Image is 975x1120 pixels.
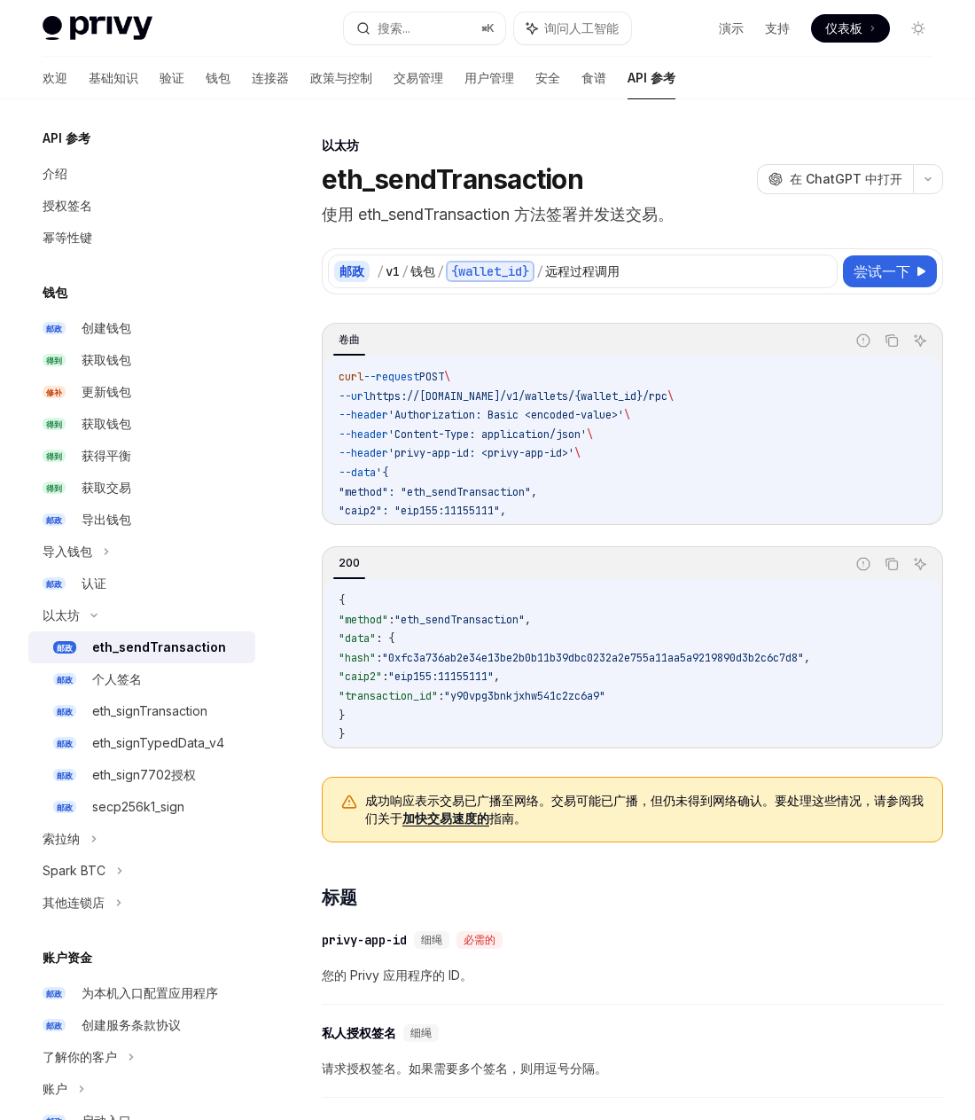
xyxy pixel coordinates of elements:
span: \ [587,427,593,442]
span: 'Content-Type: application/json' [388,427,587,442]
font: 验证 [160,70,184,85]
font: 导出钱包 [82,512,131,527]
a: 连接器 [252,57,289,99]
font: 获取交易 [82,480,131,495]
font: 询问人工智能 [544,20,619,35]
font: 200 [339,556,360,569]
font: 远程过程调用 [545,263,620,279]
span: : [376,651,382,665]
a: 邮政eth_sign7702授权 [28,759,255,791]
font: eth_sendTransaction [92,639,226,654]
a: 介绍 [28,158,255,190]
font: Spark BTC [43,863,105,878]
font: 得到 [46,451,62,461]
font: API 参考 [43,130,90,145]
a: 钱包 [206,57,230,99]
font: 钱包 [410,263,435,279]
font: 细绳 [410,1026,432,1040]
a: 邮政secp256k1_sign [28,791,255,823]
span: } [339,709,345,723]
font: 幂等性键 [43,230,92,245]
span: : [438,689,444,703]
span: "hash" [339,651,376,665]
font: 得到 [46,356,62,365]
font: 使用 eth_sendTransaction 方法签署并发送交易。 [322,205,674,223]
span: \ [574,446,581,460]
span: "0xfc3a736ab2e34e13be2b0b11b39dbc0232a2e755a11aa5a9219890d3b2c6c7d8" [382,651,804,665]
span: { [339,593,345,607]
font: 其他连锁店 [43,895,105,910]
font: / [377,263,384,279]
span: "caip2": "eip155:11155111", [339,504,506,518]
a: 得到获取钱包 [28,408,255,440]
span: "transaction_id" [339,689,438,703]
font: 创建钱包 [82,320,131,335]
font: 细绳 [421,933,442,947]
font: 邮政 [46,989,62,999]
span: \ [444,370,450,384]
button: 在 ChatGPT 中打开 [757,164,913,194]
font: 以太坊 [43,607,80,623]
font: 账户资金 [43,950,92,965]
font: 基础知识 [89,70,138,85]
font: 授权签名 [43,198,92,213]
font: / [437,263,444,279]
a: 邮政为本机入口配置应用程序 [28,977,255,1009]
span: --data [339,466,376,480]
span: , [804,651,810,665]
button: 询问人工智能 [909,552,932,576]
font: 成功响应表示交易已广播至网络。交易可能已广播，但仍未得到网络确认。要处理这些情况，请参阅我们关于 [365,793,924,826]
span: \ [624,408,630,422]
font: 您的 Privy 应用程序的 ID。 [322,967,472,983]
span: --request [363,370,419,384]
font: 个人签名 [92,671,142,686]
a: 用户管理 [464,57,514,99]
font: 欢迎 [43,70,67,85]
a: 邮政个人签名 [28,663,255,695]
font: eth_signTransaction [92,703,207,718]
a: 仪表板 [811,14,890,43]
font: 邮政 [57,771,73,780]
a: 邮政创建服务条款协议 [28,1009,255,1041]
font: 加快交易速度的 [402,811,489,826]
font: 获取钱包 [82,352,131,367]
span: 'privy-app-id: <privy-app-id>' [388,446,574,460]
a: 幂等性键 [28,222,255,254]
button: 询问人工智能 [514,12,631,44]
span: } [339,727,345,741]
span: \ [667,389,674,403]
span: "method": "eth_sendTransaction", [339,485,537,499]
button: 询问人工智能 [909,329,932,352]
span: , [494,670,500,684]
a: 邮政eth_signTypedData_v4 [28,727,255,759]
img: 灯光标志 [43,16,152,41]
font: 邮政 [57,707,73,717]
span: "y90vpg3bnkjxhw541c2zc6a9" [444,689,605,703]
font: eth_signTypedData_v4 [92,735,224,750]
font: secp256k1_sign [92,799,184,814]
font: 更新钱包 [82,384,131,399]
font: 认证 [82,576,106,591]
span: : { [376,631,394,646]
span: "eip155:11155111" [388,670,494,684]
font: privy-app-id [322,932,407,948]
a: 得到获取交易 [28,472,255,504]
font: 钱包 [43,285,67,300]
font: 邮政 [57,803,73,812]
font: 导入钱包 [43,544,92,559]
span: POST [419,370,444,384]
span: , [525,613,531,627]
font: 为本机入口配置应用程序 [82,985,218,1000]
span: "data" [339,631,376,646]
font: 介绍 [43,166,67,181]
font: eth_sendTransaction [322,163,583,195]
font: 标题 [322,887,356,908]
font: 指南。 [489,811,526,826]
span: https://[DOMAIN_NAME]/v1/wallets/{wallet_id}/rpc [370,389,667,403]
font: 修补 [46,388,62,397]
font: 卷曲 [339,333,360,346]
button: 切换暗模式 [904,14,932,43]
font: 得到 [46,419,62,429]
font: 邮政 [57,643,73,653]
font: 账户 [43,1081,67,1096]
